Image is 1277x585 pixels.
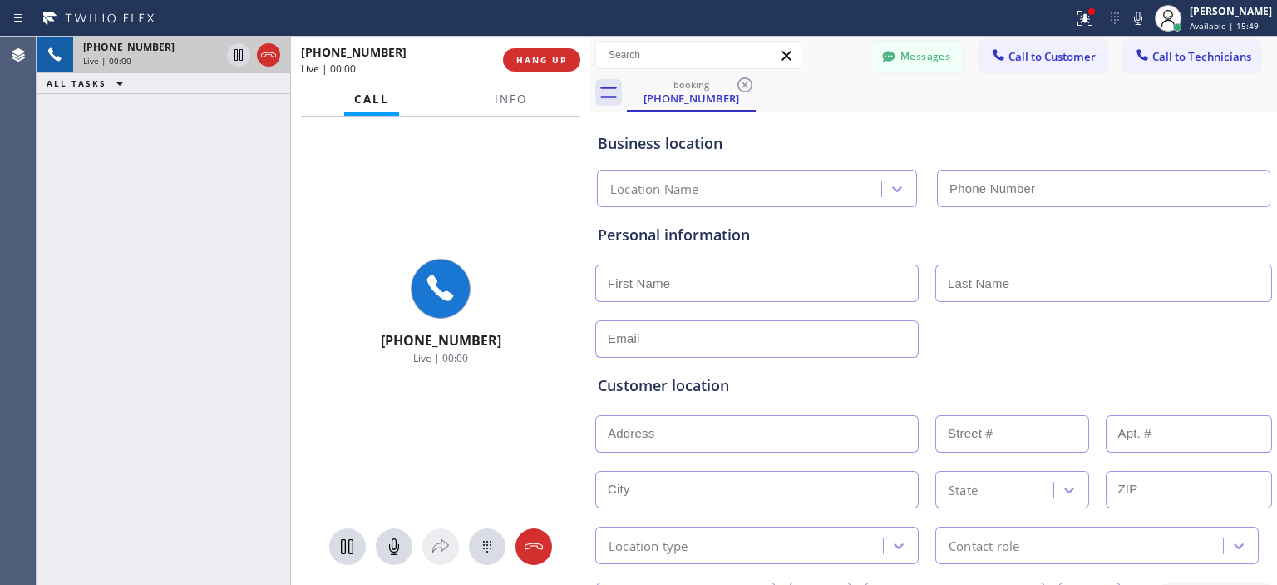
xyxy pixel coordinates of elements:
[37,73,140,93] button: ALL TASKS
[1123,41,1260,72] button: Call to Technicians
[979,41,1107,72] button: Call to Customer
[1127,7,1150,30] button: Mute
[257,43,280,67] button: Hang up
[413,351,468,365] span: Live | 00:00
[596,42,801,68] input: Search
[485,83,537,116] button: Info
[495,92,527,107] span: Info
[329,528,366,565] button: Hold Customer
[598,374,1270,397] div: Customer location
[871,41,963,72] button: Messages
[516,54,567,66] span: HANG UP
[595,415,919,453] input: Address
[354,92,389,107] span: Call
[949,536,1019,555] div: Contact role
[1008,49,1096,64] span: Call to Customer
[1190,4,1272,18] div: [PERSON_NAME]
[937,170,1270,207] input: Phone Number
[1190,20,1259,32] span: Available | 15:49
[227,43,250,67] button: Hold Customer
[1106,471,1273,508] input: ZIP
[1152,49,1251,64] span: Call to Technicians
[301,62,356,76] span: Live | 00:00
[609,536,688,555] div: Location type
[595,265,919,302] input: First Name
[629,78,754,91] div: booking
[381,331,501,350] span: [PHONE_NUMBER]
[344,83,399,116] button: Call
[503,48,580,72] button: HANG UP
[610,180,699,199] div: Location Name
[422,528,459,565] button: Open directory
[949,480,978,499] div: State
[83,55,131,67] span: Live | 00:00
[1106,415,1273,453] input: Apt. #
[376,528,412,565] button: Mute
[83,40,175,54] span: [PHONE_NUMBER]
[629,91,754,106] div: [PHONE_NUMBER]
[598,224,1270,246] div: Personal information
[629,74,754,110] div: (718) 287-1726
[301,44,407,60] span: [PHONE_NUMBER]
[935,415,1089,453] input: Street #
[469,528,505,565] button: Open dialpad
[595,320,919,358] input: Email
[595,471,919,508] input: City
[935,265,1272,302] input: Last Name
[598,132,1270,155] div: Business location
[515,528,552,565] button: Hang up
[47,77,106,89] span: ALL TASKS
